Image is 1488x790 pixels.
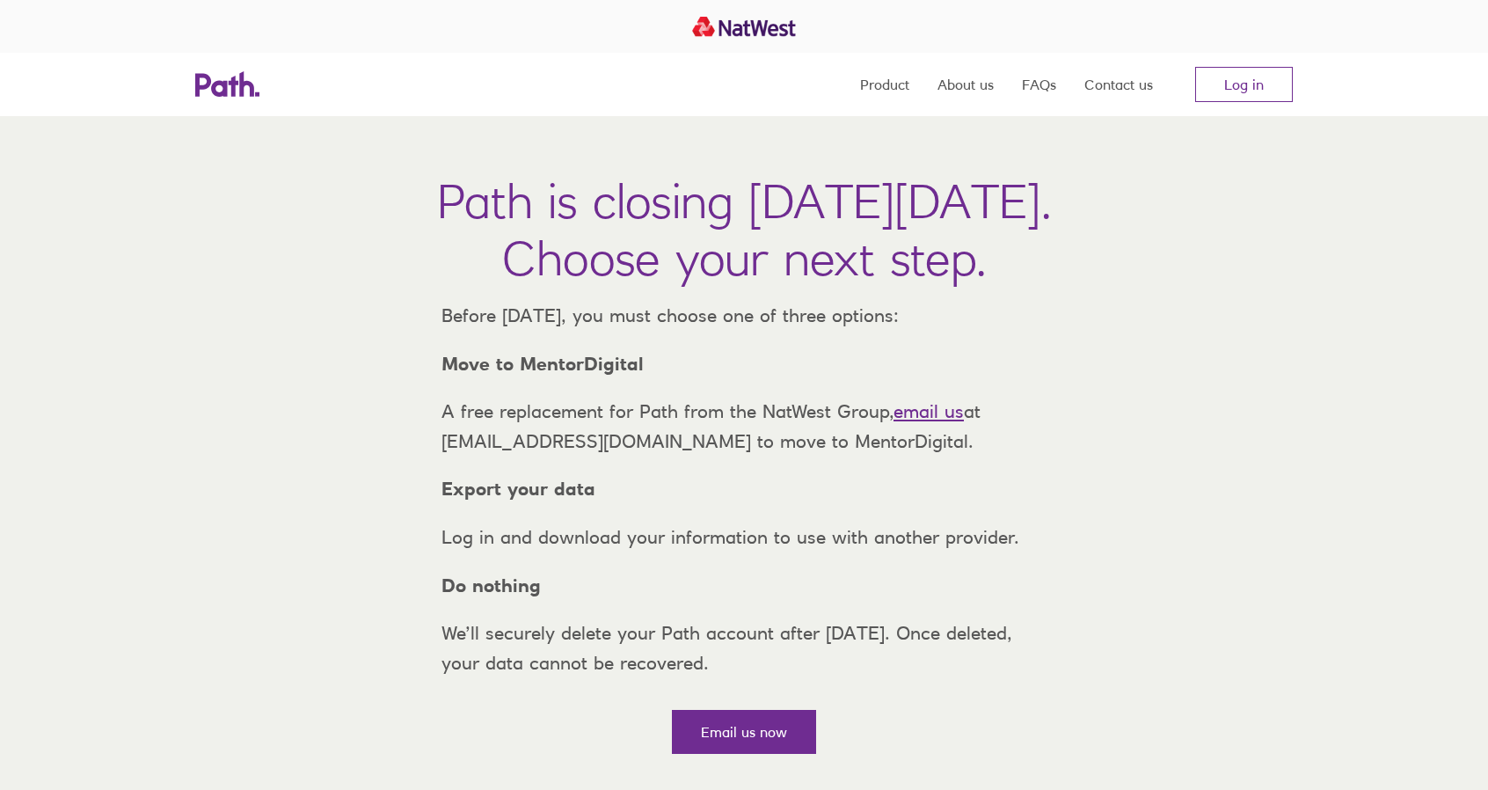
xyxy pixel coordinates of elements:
[441,478,595,500] strong: Export your data
[1022,53,1056,116] a: FAQs
[441,353,644,375] strong: Move to MentorDigital
[1195,67,1293,102] a: Log in
[894,400,964,422] a: email us
[427,523,1061,552] p: Log in and download your information to use with another provider.
[427,397,1061,456] p: A free replacement for Path from the NatWest Group, at [EMAIL_ADDRESS][DOMAIN_NAME] to move to Me...
[672,710,816,754] a: Email us now
[937,53,994,116] a: About us
[860,53,909,116] a: Product
[1084,53,1153,116] a: Contact us
[441,574,541,596] strong: Do nothing
[437,172,1052,287] h1: Path is closing [DATE][DATE]. Choose your next step.
[427,301,1061,331] p: Before [DATE], you must choose one of three options:
[427,618,1061,677] p: We’ll securely delete your Path account after [DATE]. Once deleted, your data cannot be recovered.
